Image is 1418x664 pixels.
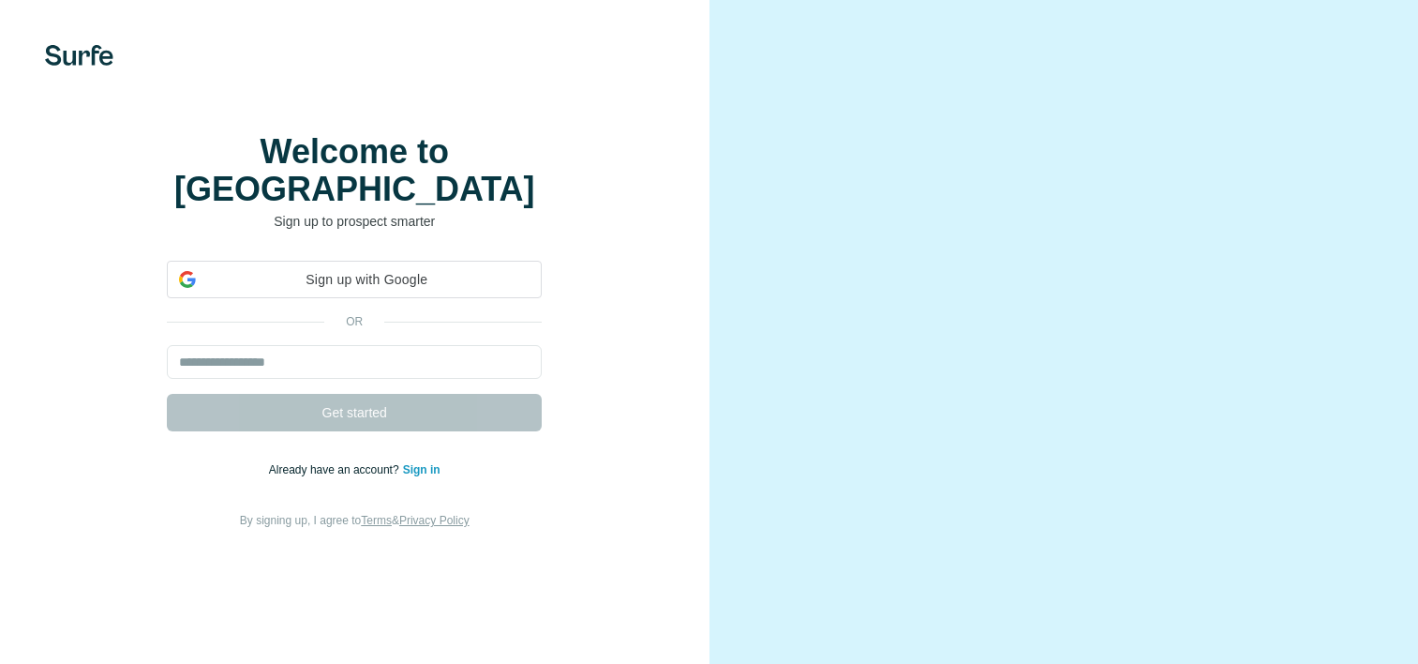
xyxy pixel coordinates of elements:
a: Sign in [403,463,440,476]
h1: Welcome to [GEOGRAPHIC_DATA] [167,133,542,208]
a: Terms [361,514,392,527]
span: By signing up, I agree to & [240,514,470,527]
a: Privacy Policy [399,514,470,527]
p: Sign up to prospect smarter [167,212,542,231]
span: Already have an account? [269,463,403,476]
div: Sign up with Google [167,261,542,298]
p: or [324,313,384,330]
img: Surfe's logo [45,45,113,66]
span: Sign up with Google [203,270,530,290]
